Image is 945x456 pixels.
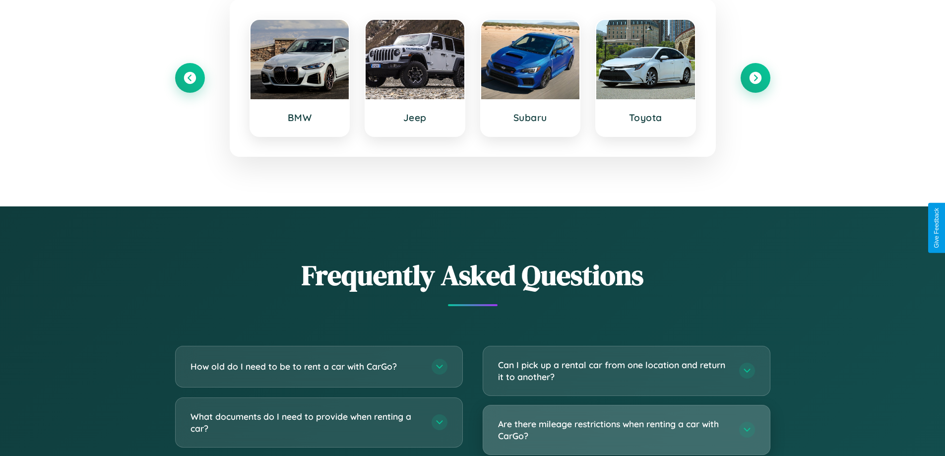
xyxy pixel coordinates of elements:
h3: Can I pick up a rental car from one location and return it to another? [498,359,729,383]
h3: Subaru [491,112,570,124]
h3: What documents do I need to provide when renting a car? [190,410,422,435]
h2: Frequently Asked Questions [175,256,770,294]
h3: How old do I need to be to rent a car with CarGo? [190,360,422,373]
div: Give Feedback [933,208,940,248]
h3: BMW [260,112,339,124]
h3: Toyota [606,112,685,124]
h3: Are there mileage restrictions when renting a car with CarGo? [498,418,729,442]
h3: Jeep [376,112,454,124]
